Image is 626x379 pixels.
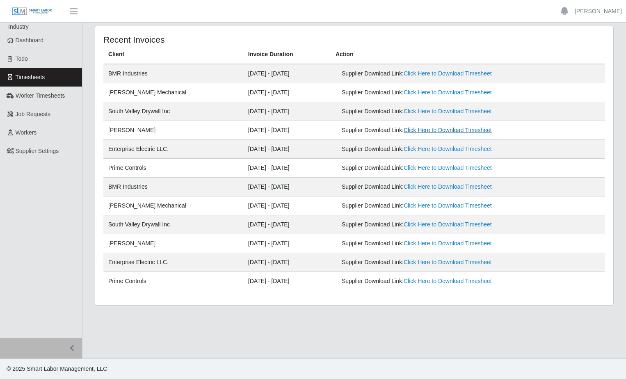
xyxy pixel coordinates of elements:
[331,45,605,64] th: Action
[243,215,331,234] td: [DATE] - [DATE]
[404,183,492,190] a: Click Here to Download Timesheet
[342,258,506,267] div: Supplier Download Link:
[404,108,492,114] a: Click Here to Download Timesheet
[16,129,37,136] span: Workers
[243,64,331,83] td: [DATE] - [DATE]
[243,45,331,64] th: Invoice Duration
[342,69,506,78] div: Supplier Download Link:
[11,7,53,16] img: SLM Logo
[404,164,492,171] a: Click Here to Download Timesheet
[243,253,331,272] td: [DATE] - [DATE]
[103,83,243,102] td: [PERSON_NAME] Mechanical
[404,146,492,152] a: Click Here to Download Timesheet
[7,365,107,372] span: © 2025 Smart Labor Management, LLC
[342,107,506,116] div: Supplier Download Link:
[16,92,65,99] span: Worker Timesheets
[103,272,243,291] td: Prime Controls
[575,7,622,16] a: [PERSON_NAME]
[243,140,331,159] td: [DATE] - [DATE]
[16,37,44,43] span: Dashboard
[404,278,492,284] a: Click Here to Download Timesheet
[103,121,243,140] td: [PERSON_NAME]
[404,89,492,96] a: Click Here to Download Timesheet
[404,70,492,77] a: Click Here to Download Timesheet
[342,164,506,172] div: Supplier Download Link:
[103,64,243,83] td: BMR Industries
[103,234,243,253] td: [PERSON_NAME]
[342,220,506,229] div: Supplier Download Link:
[243,272,331,291] td: [DATE] - [DATE]
[16,111,51,117] span: Job Requests
[103,178,243,196] td: BMR Industries
[342,183,506,191] div: Supplier Download Link:
[243,121,331,140] td: [DATE] - [DATE]
[103,253,243,272] td: Enterprise Electric LLC.
[16,55,28,62] span: Todo
[342,239,506,248] div: Supplier Download Link:
[103,196,243,215] td: [PERSON_NAME] Mechanical
[16,148,59,154] span: Supplier Settings
[243,102,331,121] td: [DATE] - [DATE]
[243,234,331,253] td: [DATE] - [DATE]
[404,240,492,247] a: Click Here to Download Timesheet
[404,202,492,209] a: Click Here to Download Timesheet
[8,23,29,30] span: Industry
[342,201,506,210] div: Supplier Download Link:
[103,34,305,45] h4: Recent Invoices
[404,259,492,265] a: Click Here to Download Timesheet
[243,178,331,196] td: [DATE] - [DATE]
[103,140,243,159] td: Enterprise Electric LLC.
[342,126,506,135] div: Supplier Download Link:
[243,159,331,178] td: [DATE] - [DATE]
[342,88,506,97] div: Supplier Download Link:
[243,83,331,102] td: [DATE] - [DATE]
[103,45,243,64] th: Client
[103,102,243,121] td: South Valley Drywall Inc
[103,215,243,234] td: South Valley Drywall Inc
[103,159,243,178] td: Prime Controls
[404,221,492,228] a: Click Here to Download Timesheet
[342,145,506,153] div: Supplier Download Link:
[16,74,45,80] span: Timesheets
[342,277,506,285] div: Supplier Download Link:
[243,196,331,215] td: [DATE] - [DATE]
[404,127,492,133] a: Click Here to Download Timesheet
